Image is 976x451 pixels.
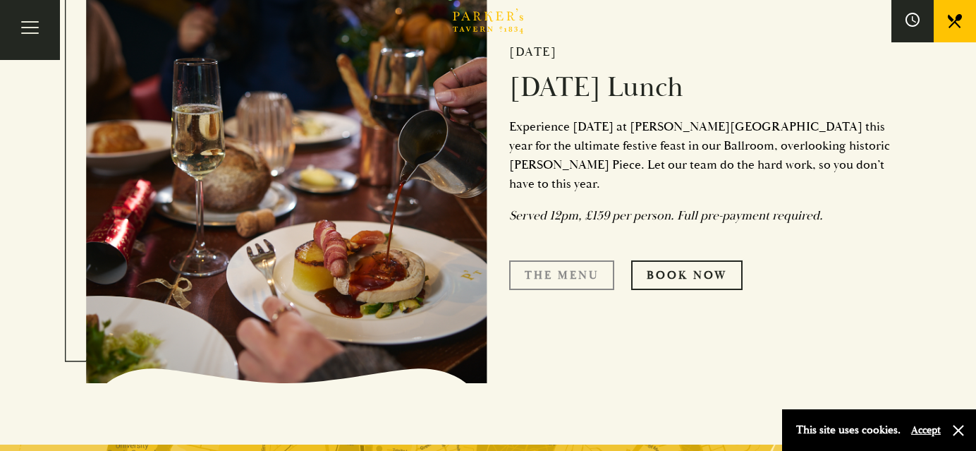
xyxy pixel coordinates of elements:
h2: [DATE] [509,44,890,60]
p: This site uses cookies. [796,420,901,440]
button: Accept [911,423,941,437]
em: Served 12pm, £159 per person. Full pre-payment required. [509,208,823,224]
a: Book Now [631,260,743,290]
h2: [DATE] Lunch [509,71,890,104]
p: Experience [DATE] at [PERSON_NAME][GEOGRAPHIC_DATA] this year for the ultimate festive feast in o... [509,117,890,193]
button: Close and accept [951,423,965,438]
a: The Menu [509,260,614,290]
